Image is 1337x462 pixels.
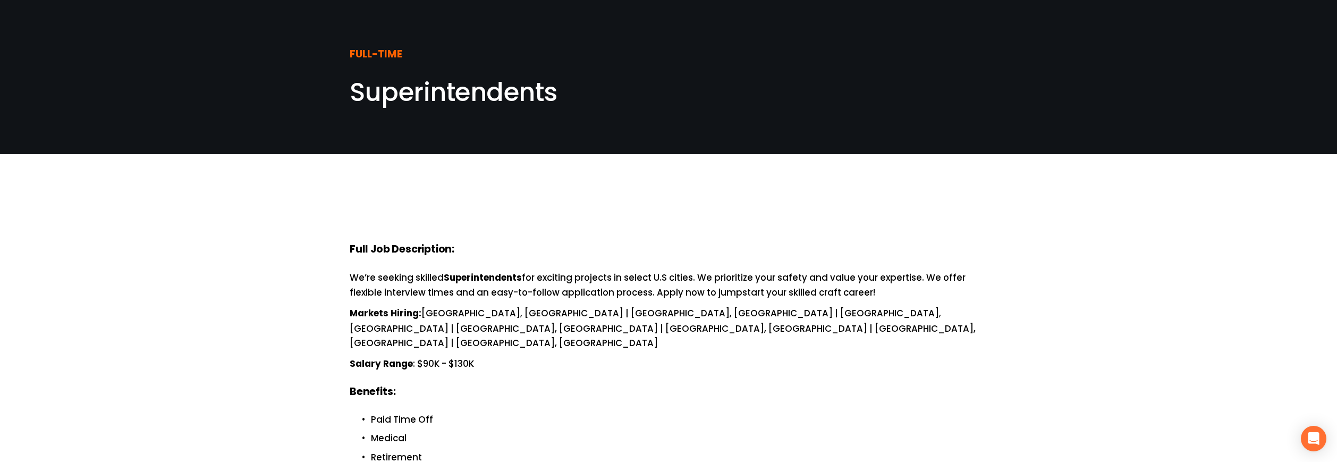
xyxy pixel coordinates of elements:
p: Medical [371,431,987,446]
strong: Full Job Description: [350,241,454,259]
strong: Markets Hiring: [350,306,421,322]
p: We’re seeking skilled for exciting projects in select U.S cities. We prioritize your safety and v... [350,271,987,300]
strong: Benefits: [350,384,395,401]
strong: Salary Range [350,357,413,372]
span: Superintendents [350,74,557,110]
p: [GEOGRAPHIC_DATA], [GEOGRAPHIC_DATA] | [GEOGRAPHIC_DATA], [GEOGRAPHIC_DATA] | [GEOGRAPHIC_DATA], ... [350,306,987,350]
p: : $90K - $130K [350,357,987,372]
strong: FULL-TIME [350,46,402,64]
p: Paid Time Off [371,413,987,427]
div: Open Intercom Messenger [1301,426,1326,451]
strong: Superintendents [444,271,522,286]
